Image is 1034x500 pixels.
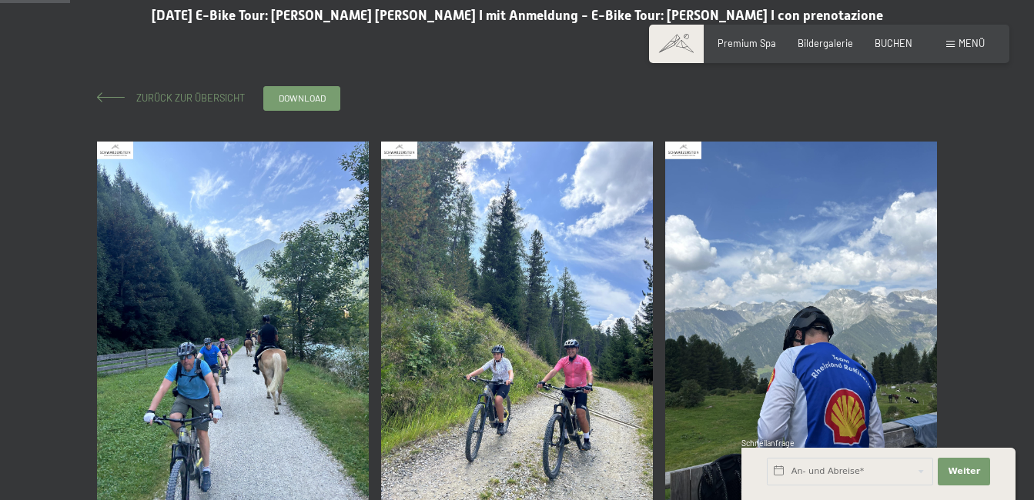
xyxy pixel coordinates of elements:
[798,37,853,49] a: Bildergalerie
[948,465,980,478] span: Weiter
[938,458,990,485] button: Weiter
[959,37,985,49] span: Menü
[741,438,795,448] span: Schnellanfrage
[718,37,776,49] a: Premium Spa
[279,92,326,105] span: download
[152,8,883,23] span: [DATE] E-Bike Tour: [PERSON_NAME] [PERSON_NAME] I mit Anmeldung - E-Bike Tour: [PERSON_NAME] I co...
[264,87,340,110] a: download
[127,92,246,104] span: Zurück zur Übersicht
[875,37,912,49] a: BUCHEN
[97,92,246,104] a: Zurück zur Übersicht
